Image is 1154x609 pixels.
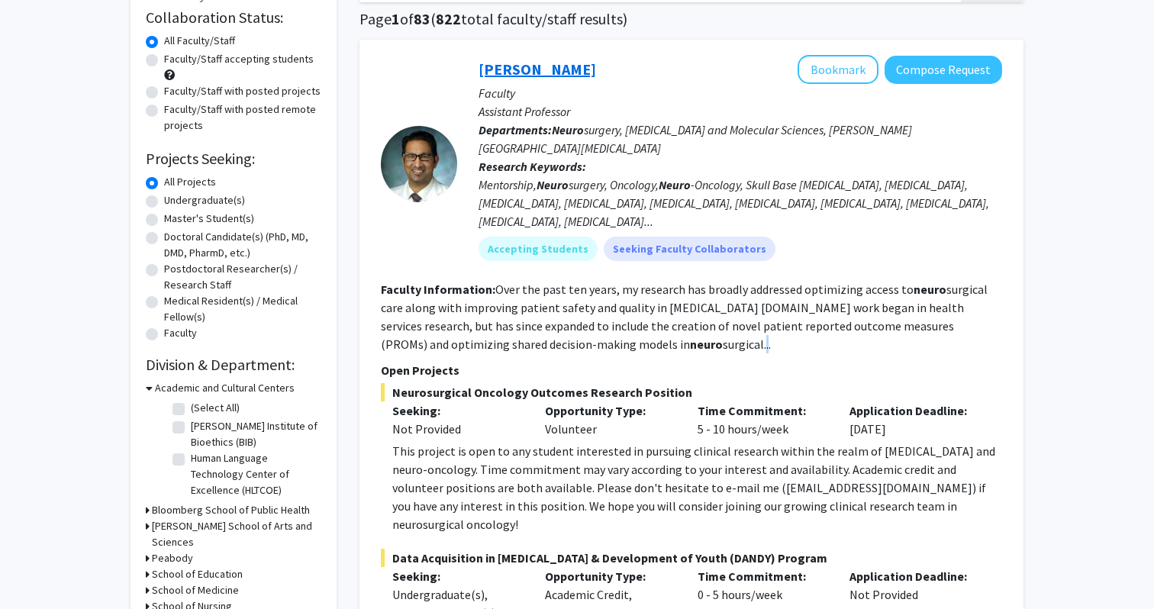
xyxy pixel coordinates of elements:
[191,400,240,416] label: (Select All)
[479,122,912,156] span: surgery, [MEDICAL_DATA] and Molecular Sciences, [PERSON_NAME][GEOGRAPHIC_DATA][MEDICAL_DATA]
[545,401,675,420] p: Opportunity Type:
[838,401,991,438] div: [DATE]
[698,401,827,420] p: Time Commitment:
[146,356,321,374] h2: Division & Department:
[690,337,723,352] b: neuro
[152,550,193,566] h3: Peabody
[164,101,321,134] label: Faculty/Staff with posted remote projects
[146,150,321,168] h2: Projects Seeking:
[392,567,522,585] p: Seeking:
[155,380,295,396] h3: Academic and Cultural Centers
[164,192,245,208] label: Undergraduate(s)
[798,55,878,84] button: Add Raj Mukherjee to Bookmarks
[885,56,1002,84] button: Compose Request to Raj Mukherjee
[152,502,310,518] h3: Bloomberg School of Public Health
[479,84,1002,102] p: Faculty
[381,361,1002,379] p: Open Projects
[698,567,827,585] p: Time Commitment:
[849,401,979,420] p: Application Deadline:
[533,401,686,438] div: Volunteer
[191,450,318,498] label: Human Language Technology Center of Excellence (HLTCOE)
[392,401,522,420] p: Seeking:
[479,102,1002,121] p: Assistant Professor
[381,383,1002,401] span: Neurosurgical Oncology Outcomes Research Position
[479,60,596,79] a: [PERSON_NAME]
[164,229,321,261] label: Doctoral Candidate(s) (PhD, MD, DMD, PharmD, etc.)
[392,442,1002,533] div: This project is open to any student interested in pursuing clinical research within the realm of ...
[11,540,65,598] iframe: Chat
[849,567,979,585] p: Application Deadline:
[604,237,775,261] mat-chip: Seeking Faculty Collaborators
[381,282,988,352] fg-read-more: Over the past ten years, my research has broadly addressed optimizing access to surgical care alo...
[392,9,400,28] span: 1
[164,51,314,67] label: Faculty/Staff accepting students
[545,567,675,585] p: Opportunity Type:
[479,122,552,137] b: Departments:
[359,10,1023,28] h1: Page of ( total faculty/staff results)
[164,261,321,293] label: Postdoctoral Researcher(s) / Research Staff
[914,282,946,297] b: neuro
[152,518,321,550] h3: [PERSON_NAME] School of Arts and Sciences
[191,418,318,450] label: [PERSON_NAME] Institute of Bioethics (BIB)
[479,237,598,261] mat-chip: Accepting Students
[164,174,216,190] label: All Projects
[164,211,254,227] label: Master's Student(s)
[552,122,584,137] b: Neuro
[164,293,321,325] label: Medical Resident(s) / Medical Fellow(s)
[436,9,461,28] span: 822
[164,33,235,49] label: All Faculty/Staff
[152,582,239,598] h3: School of Medicine
[659,177,691,192] b: Neuro
[381,549,1002,567] span: Data Acquisition in [MEDICAL_DATA] & Development of Youth (DANDY) Program
[152,566,243,582] h3: School of Education
[164,83,321,99] label: Faculty/Staff with posted projects
[479,159,586,174] b: Research Keywords:
[164,325,197,341] label: Faculty
[381,282,495,297] b: Faculty Information:
[537,177,569,192] b: Neuro
[414,9,430,28] span: 83
[146,8,321,27] h2: Collaboration Status:
[479,176,1002,230] div: Mentorship, surgery, Oncology, -Oncology, Skull Base [MEDICAL_DATA], [MEDICAL_DATA], [MEDICAL_DAT...
[392,420,522,438] div: Not Provided
[686,401,839,438] div: 5 - 10 hours/week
